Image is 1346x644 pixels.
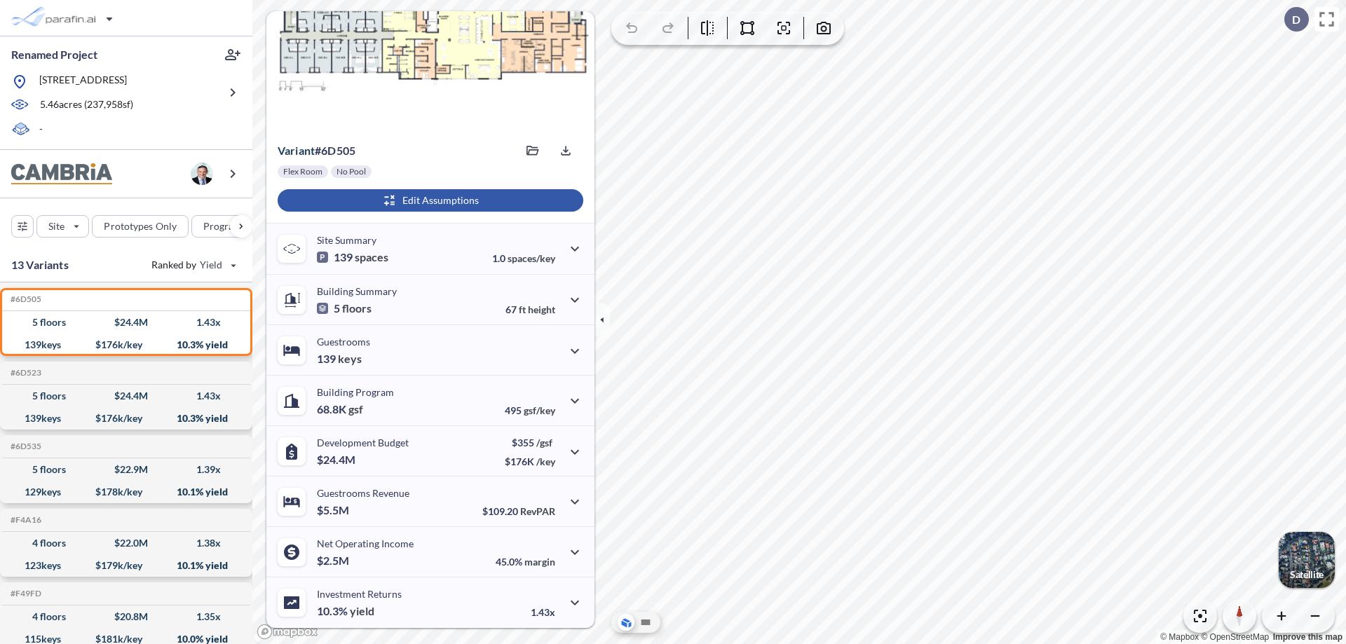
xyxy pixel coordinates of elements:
[317,285,397,297] p: Building Summary
[482,505,555,517] p: $109.20
[1292,13,1300,26] p: D
[92,215,189,238] button: Prototypes Only
[317,234,376,246] p: Site Summary
[317,386,394,398] p: Building Program
[618,614,634,631] button: Aerial View
[40,97,133,113] p: 5.46 acres ( 237,958 sf)
[317,250,388,264] p: 139
[283,166,322,177] p: Flex Room
[140,254,245,276] button: Ranked by Yield
[317,336,370,348] p: Guestrooms
[348,402,363,416] span: gsf
[8,441,41,451] h5: Click to copy the code
[1201,632,1269,642] a: OpenStreetMap
[200,258,223,272] span: Yield
[338,352,362,366] span: keys
[8,589,41,598] h5: Click to copy the code
[257,624,318,640] a: Mapbox homepage
[519,303,526,315] span: ft
[317,352,362,366] p: 139
[520,505,555,517] span: RevPAR
[11,256,69,273] p: 13 Variants
[536,437,552,448] span: /gsf
[637,614,654,631] button: Site Plan
[1160,632,1199,642] a: Mapbox
[104,219,177,233] p: Prototypes Only
[278,144,315,157] span: Variant
[524,404,555,416] span: gsf/key
[505,437,555,448] p: $355
[496,556,555,568] p: 45.0%
[317,604,374,618] p: 10.3%
[36,215,89,238] button: Site
[39,122,43,138] p: -
[278,144,355,158] p: # 6d505
[355,250,388,264] span: spaces
[492,252,555,264] p: 1.0
[203,219,243,233] p: Program
[524,556,555,568] span: margin
[8,294,41,304] h5: Click to copy the code
[11,163,112,185] img: BrandImage
[350,604,374,618] span: yield
[317,301,372,315] p: 5
[505,404,555,416] p: 495
[505,303,555,315] p: 67
[48,219,64,233] p: Site
[317,402,363,416] p: 68.8K
[336,166,366,177] p: No Pool
[536,455,555,467] span: /key
[191,215,267,238] button: Program
[317,537,414,549] p: Net Operating Income
[1290,569,1324,580] p: Satellite
[505,455,555,467] p: $176K
[317,503,351,517] p: $5.5M
[317,437,409,448] p: Development Budget
[1273,632,1342,642] a: Improve this map
[528,303,555,315] span: height
[11,47,97,62] p: Renamed Project
[508,252,555,264] span: spaces/key
[191,163,213,185] img: user logo
[1279,532,1335,588] button: Switcher ImageSatellite
[317,554,351,568] p: $2.5M
[317,588,402,600] p: Investment Returns
[8,368,41,378] h5: Click to copy the code
[317,453,358,467] p: $24.4M
[39,73,127,90] p: [STREET_ADDRESS]
[1279,532,1335,588] img: Switcher Image
[531,606,555,618] p: 1.43x
[317,487,409,499] p: Guestrooms Revenue
[8,515,41,525] h5: Click to copy the code
[278,189,583,212] button: Edit Assumptions
[342,301,372,315] span: floors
